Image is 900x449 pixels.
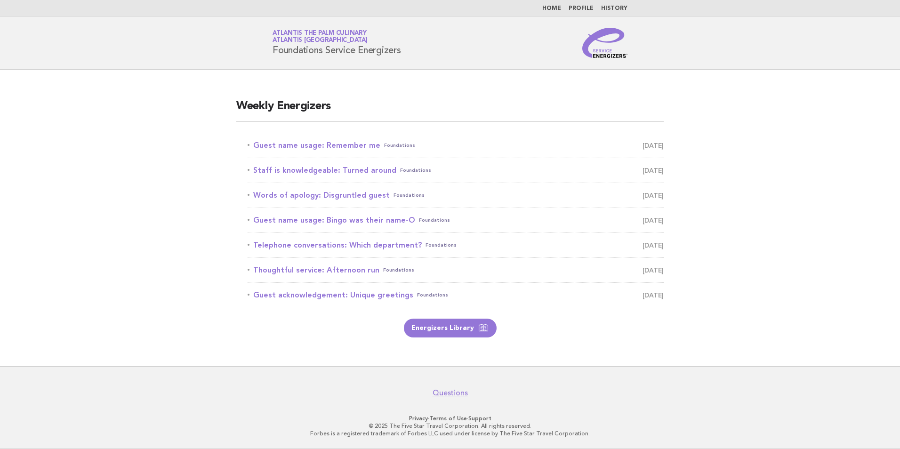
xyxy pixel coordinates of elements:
span: Foundations [417,289,448,302]
span: Foundations [383,264,414,277]
a: Profile [569,6,594,11]
a: Atlantis The Palm CulinaryAtlantis [GEOGRAPHIC_DATA] [273,30,368,43]
span: [DATE] [643,289,664,302]
span: [DATE] [643,239,664,252]
a: Home [542,6,561,11]
a: Terms of Use [429,415,467,422]
p: Forbes is a registered trademark of Forbes LLC used under license by The Five Star Travel Corpora... [162,430,738,437]
span: [DATE] [643,189,664,202]
span: [DATE] [643,139,664,152]
a: Privacy [409,415,428,422]
span: Foundations [394,189,425,202]
span: Foundations [400,164,431,177]
a: Energizers Library [404,319,497,337]
span: Foundations [426,239,457,252]
img: Service Energizers [582,28,627,58]
a: Questions [433,388,468,398]
p: · · [162,415,738,422]
p: © 2025 The Five Star Travel Corporation. All rights reserved. [162,422,738,430]
a: Words of apology: Disgruntled guestFoundations [DATE] [248,189,664,202]
h1: Foundations Service Energizers [273,31,401,55]
span: Foundations [384,139,415,152]
a: Guest name usage: Remember meFoundations [DATE] [248,139,664,152]
a: History [601,6,627,11]
a: Staff is knowledgeable: Turned aroundFoundations [DATE] [248,164,664,177]
span: Atlantis [GEOGRAPHIC_DATA] [273,38,368,44]
a: Guest name usage: Bingo was their name-OFoundations [DATE] [248,214,664,227]
a: Thoughtful service: Afternoon runFoundations [DATE] [248,264,664,277]
a: Guest acknowledgement: Unique greetingsFoundations [DATE] [248,289,664,302]
h2: Weekly Energizers [236,99,664,122]
a: Support [468,415,491,422]
span: Foundations [419,214,450,227]
span: [DATE] [643,164,664,177]
a: Telephone conversations: Which department?Foundations [DATE] [248,239,664,252]
span: [DATE] [643,214,664,227]
span: [DATE] [643,264,664,277]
